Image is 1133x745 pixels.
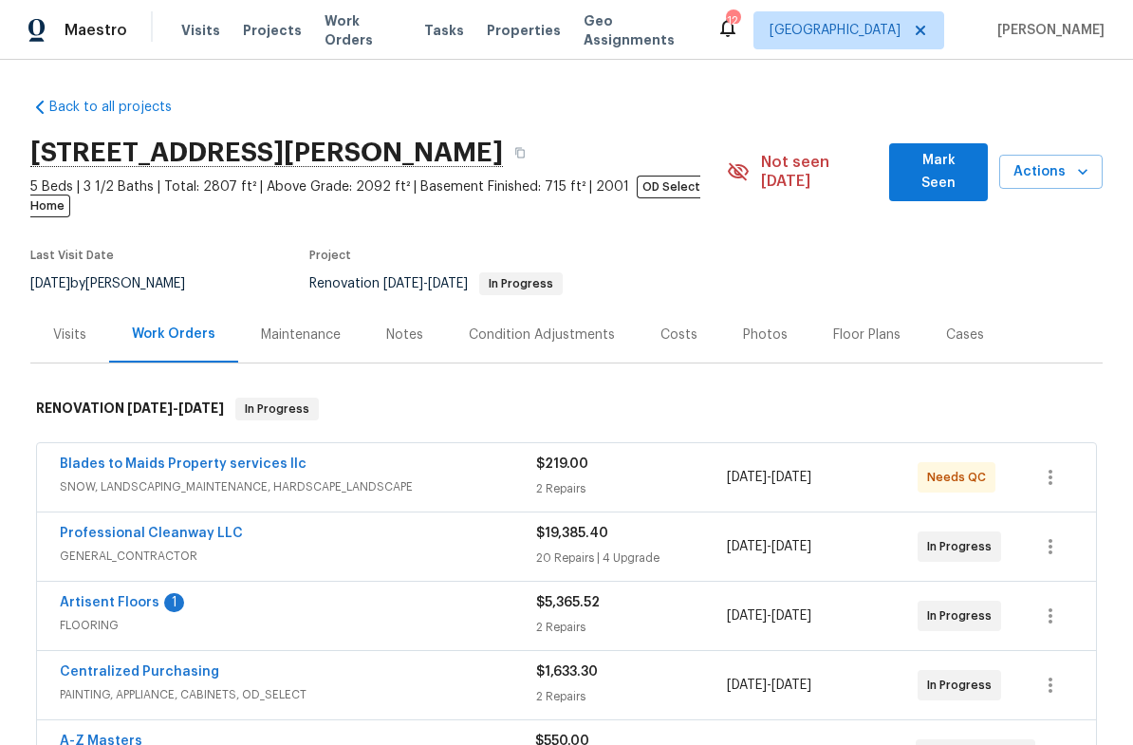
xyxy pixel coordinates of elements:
[584,11,694,49] span: Geo Assignments
[386,326,423,345] div: Notes
[927,676,999,695] span: In Progress
[536,618,727,637] div: 2 Repairs
[60,616,536,635] span: FLOORING
[36,398,224,420] h6: RENOVATION
[727,540,767,553] span: [DATE]
[927,468,994,487] span: Needs QC
[30,177,727,215] span: 5 Beds | 3 1/2 Baths | Total: 2807 ft² | Above Grade: 2092 ft² | Basement Finished: 715 ft² | 2001
[727,468,811,487] span: -
[30,277,70,290] span: [DATE]
[999,155,1103,190] button: Actions
[60,665,219,679] a: Centralized Purchasing
[60,477,536,496] span: SNOW, LANDSCAPING_MAINTENANCE, HARDSCAPE_LANDSCAPE
[503,136,537,170] button: Copy Address
[30,379,1103,439] div: RENOVATION [DATE]-[DATE]In Progress
[927,537,999,556] span: In Progress
[309,277,563,290] span: Renovation
[487,21,561,40] span: Properties
[30,272,208,295] div: by [PERSON_NAME]
[60,457,306,471] a: Blades to Maids Property services llc
[30,250,114,261] span: Last Visit Date
[743,326,788,345] div: Photos
[60,527,243,540] a: Professional Cleanway LLC
[833,326,901,345] div: Floor Plans
[536,665,598,679] span: $1,633.30
[771,540,811,553] span: [DATE]
[761,153,878,191] span: Not seen [DATE]
[536,687,727,706] div: 2 Repairs
[164,593,184,612] div: 1
[481,278,561,289] span: In Progress
[536,457,588,471] span: $219.00
[178,401,224,415] span: [DATE]
[927,606,999,625] span: In Progress
[660,326,697,345] div: Costs
[771,679,811,692] span: [DATE]
[904,149,973,196] span: Mark Seen
[243,21,302,40] span: Projects
[132,325,215,344] div: Work Orders
[536,549,727,568] div: 20 Repairs | 4 Upgrade
[889,143,988,201] button: Mark Seen
[424,24,464,37] span: Tasks
[771,471,811,484] span: [DATE]
[727,537,811,556] span: -
[536,479,727,498] div: 2 Repairs
[325,11,401,49] span: Work Orders
[726,11,739,30] div: 12
[383,277,423,290] span: [DATE]
[1014,160,1087,184] span: Actions
[30,176,700,217] span: OD Select Home
[770,21,901,40] span: [GEOGRAPHIC_DATA]
[428,277,468,290] span: [DATE]
[946,326,984,345] div: Cases
[60,547,536,566] span: GENERAL_CONTRACTOR
[237,400,317,419] span: In Progress
[60,596,159,609] a: Artisent Floors
[309,250,351,261] span: Project
[181,21,220,40] span: Visits
[536,527,608,540] span: $19,385.40
[469,326,615,345] div: Condition Adjustments
[771,609,811,623] span: [DATE]
[383,277,468,290] span: -
[261,326,341,345] div: Maintenance
[60,685,536,704] span: PAINTING, APPLIANCE, CABINETS, OD_SELECT
[127,401,224,415] span: -
[53,326,86,345] div: Visits
[727,609,767,623] span: [DATE]
[727,676,811,695] span: -
[127,401,173,415] span: [DATE]
[30,98,213,117] a: Back to all projects
[727,679,767,692] span: [DATE]
[536,596,600,609] span: $5,365.52
[727,606,811,625] span: -
[990,21,1105,40] span: [PERSON_NAME]
[727,471,767,484] span: [DATE]
[65,21,127,40] span: Maestro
